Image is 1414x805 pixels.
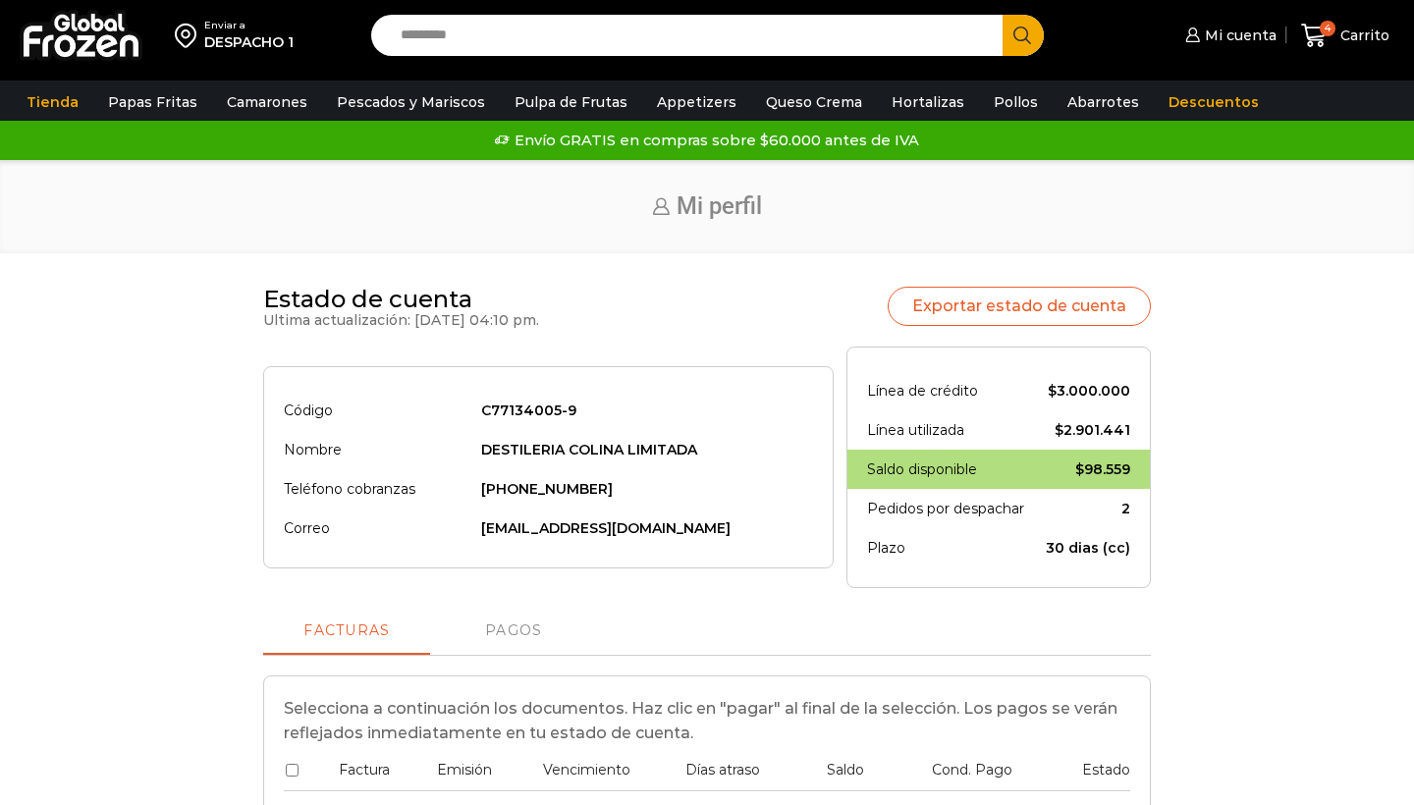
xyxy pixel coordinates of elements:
span: $ [1055,421,1063,439]
th: Pedidos por despachar [867,489,1035,528]
td: [PHONE_NUMBER] [471,469,814,509]
a: Pulpa de Frutas [505,83,637,121]
a: Pollos [984,83,1048,121]
a: Papas Fritas [98,83,207,121]
span: Carrito [1335,26,1389,45]
a: Exportar estado de cuenta [888,287,1151,326]
td: [EMAIL_ADDRESS][DOMAIN_NAME] [471,509,814,548]
span: Estado [1082,761,1130,778]
bdi: 98.559 [1075,460,1130,478]
a: Camarones [217,83,317,121]
h2: Estado de cuenta [263,286,539,314]
th: Código [284,387,470,430]
div: DESPACHO 1 [204,32,294,52]
th: Línea de crédito [867,367,1035,410]
span: Emisión [437,761,492,778]
a: Queso Crema [756,83,872,121]
span: $ [1075,460,1084,478]
span: Días atraso [685,761,760,778]
td: 2 [1035,489,1130,528]
a: Pescados y Mariscos [327,83,495,121]
p: Selecciona a continuación los documentos. Haz clic en "pagar" al final de la selección. Los pagos... [284,696,1129,746]
th: Nombre [284,430,470,469]
a: Abarrotes [1058,83,1149,121]
span: Saldo [827,761,864,778]
th: Plazo [867,528,1035,567]
a: Pagos [430,608,597,655]
span: Facturas [303,623,390,637]
span: Vencimiento [543,761,630,778]
img: address-field-icon.svg [175,19,204,52]
th: Línea utilizada [867,410,1035,450]
td: 30 dias (cc) [1035,528,1130,567]
a: 4 Carrito [1296,13,1394,59]
span: Mi perfil [677,192,762,220]
td: C77134005-9 [471,387,814,430]
th: Teléfono cobranzas [284,469,470,509]
a: Appetizers [647,83,746,121]
span: Factura [339,761,390,778]
span: Cond. Pago [932,761,1012,778]
span: Pagos [485,623,542,639]
th: Correo [284,509,470,548]
bdi: 3.000.000 [1048,382,1130,400]
span: $ [1048,382,1057,400]
span: Mi cuenta [1200,26,1277,45]
div: Enviar a [204,19,294,32]
button: Search button [1003,15,1044,56]
th: Saldo disponible [867,450,1035,489]
a: Mi cuenta [1180,16,1277,55]
bdi: 2.901.441 [1055,421,1130,439]
a: Hortalizas [882,83,974,121]
p: Ultima actualización: [DATE] 04:10 pm. [263,313,539,327]
td: DESTILERIA COLINA LIMITADA [471,430,814,469]
a: Tienda [17,83,88,121]
a: Facturas [263,608,430,655]
span: 4 [1320,21,1335,36]
a: Descuentos [1159,83,1269,121]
